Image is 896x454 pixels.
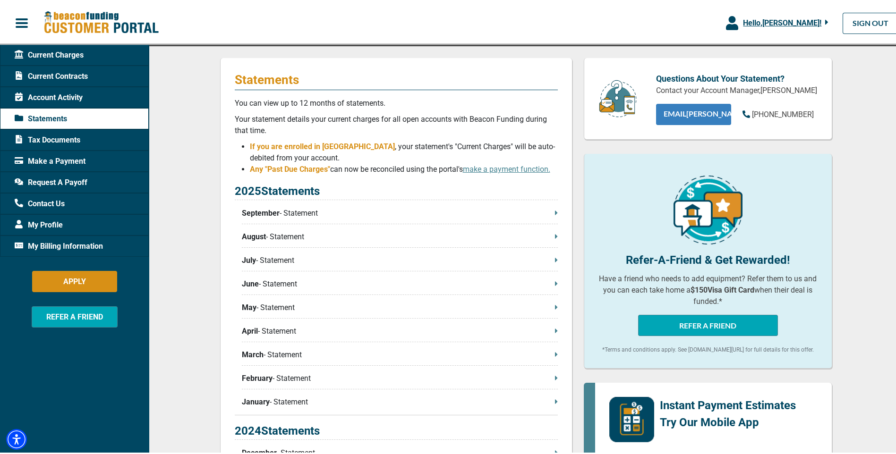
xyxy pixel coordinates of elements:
img: Beacon Funding Customer Portal Logo [43,9,159,33]
span: can now be reconciled using the portal's [330,163,550,172]
p: - Statement [242,206,558,217]
p: Instant Payment Estimates [660,395,796,412]
div: Accessibility Menu [6,427,27,448]
a: EMAIL[PERSON_NAME] [656,102,731,123]
span: Account Activity [15,90,83,101]
p: Have a friend who needs to add equipment? Refer them to us and you can each take home a when thei... [598,271,818,305]
p: - Statement [242,324,558,335]
span: September [242,206,280,217]
span: Current Charges [15,48,84,59]
span: Contact Us [15,196,65,208]
button: APPLY [32,269,117,290]
p: - Statement [242,300,558,311]
span: February [242,371,273,382]
span: June [242,277,259,288]
span: , your statement's "Current Charges" will be auto-debited from your account. [250,140,555,160]
span: April [242,324,258,335]
span: Current Contracts [15,69,88,80]
span: Any "Past Due Charges" [250,163,330,172]
p: - Statement [242,371,558,382]
p: Contact your Account Manager, [PERSON_NAME] [656,83,818,94]
img: refer-a-friend-icon.png [674,174,742,243]
span: Hello, [PERSON_NAME] ! [743,17,821,25]
span: January [242,395,270,406]
a: [PHONE_NUMBER] [742,107,814,118]
span: Make a Payment [15,154,85,165]
p: - Statement [242,347,558,359]
span: Tax Documents [15,133,80,144]
span: My Billing Information [15,239,103,250]
p: Try Our Mobile App [660,412,796,429]
p: Statements [235,70,558,85]
span: May [242,300,256,311]
p: You can view up to 12 months of statements. [235,96,558,107]
b: $150 Visa Gift Card [691,284,754,293]
a: make a payment function. [463,163,550,172]
p: *Terms and conditions apply. See [DOMAIN_NAME][URL] for full details for this offer. [598,344,818,352]
p: Questions About Your Statement? [656,70,818,83]
p: - Statement [242,395,558,406]
p: - Statement [242,229,558,241]
span: July [242,253,256,264]
p: 2024 Statements [235,420,558,438]
span: Request A Payoff [15,175,87,186]
button: REFER A FRIEND [32,304,118,326]
img: mobile-app-logo.png [609,395,654,440]
p: Refer-A-Friend & Get Rewarded! [598,250,818,267]
span: August [242,229,266,241]
span: [PHONE_NUMBER] [752,108,814,117]
p: - Statement [242,277,558,288]
img: customer-service.png [597,77,639,117]
span: My Profile [15,218,63,229]
p: 2025 Statements [235,181,558,198]
button: REFER A FRIEND [638,313,778,334]
span: If you are enrolled in [GEOGRAPHIC_DATA] [250,140,395,149]
p: - Statement [242,253,558,264]
span: Statements [15,111,67,123]
span: March [242,347,264,359]
p: Your statement details your current charges for all open accounts with Beacon Funding during that... [235,112,558,135]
